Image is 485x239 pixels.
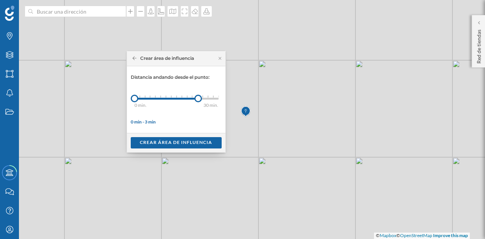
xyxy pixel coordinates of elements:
div: Crear área de influencia [133,55,194,62]
div: © © [374,233,470,239]
a: OpenStreetMap [400,233,432,238]
a: Improve this map [433,233,468,238]
div: 30 min. [203,102,234,109]
p: Red de tiendas [475,27,483,64]
div: 0 min. [135,102,153,109]
img: Marker [241,104,250,119]
a: Mapbox [380,233,396,238]
div: 0 min - 3 min [131,119,222,125]
p: Distancia andando desde el punto: [131,74,222,81]
img: Geoblink Logo [5,6,14,21]
span: Soporte [15,5,42,12]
